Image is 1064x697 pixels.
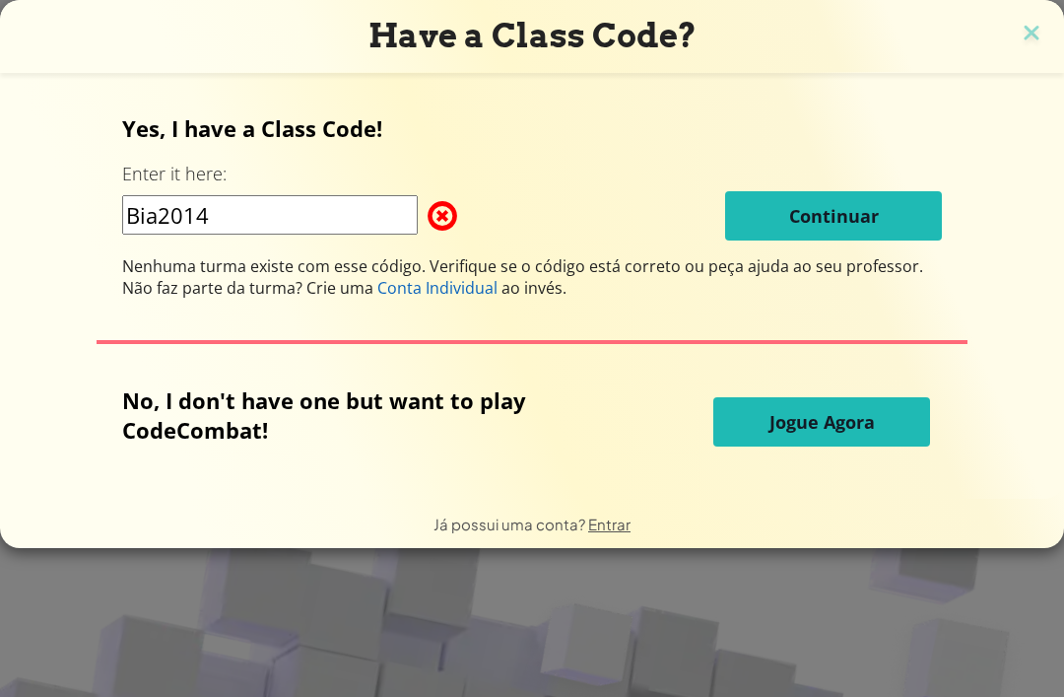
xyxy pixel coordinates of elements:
span: Já possui uma conta? [433,515,588,533]
p: No, I don't have one but want to play CodeCombat! [122,385,603,445]
img: close icon [1019,20,1044,49]
span: ao invés. [498,277,566,299]
span: Não faz parte da turma? Crie uma [122,277,377,299]
a: Entrar [588,515,631,533]
button: Continuar [725,191,942,241]
span: Conta Individual [377,277,498,299]
span: Have a Class Code? [368,16,697,55]
span: Continuar [789,204,879,228]
span: Nenhuma turma existe com esse código. Verifique se o código está correto ou peça ajuda ao seu pro... [122,255,923,277]
label: Enter it here: [122,162,227,186]
span: Jogue Agora [769,410,875,434]
button: Jogue Agora [713,397,930,447]
p: Yes, I have a Class Code! [122,113,942,143]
